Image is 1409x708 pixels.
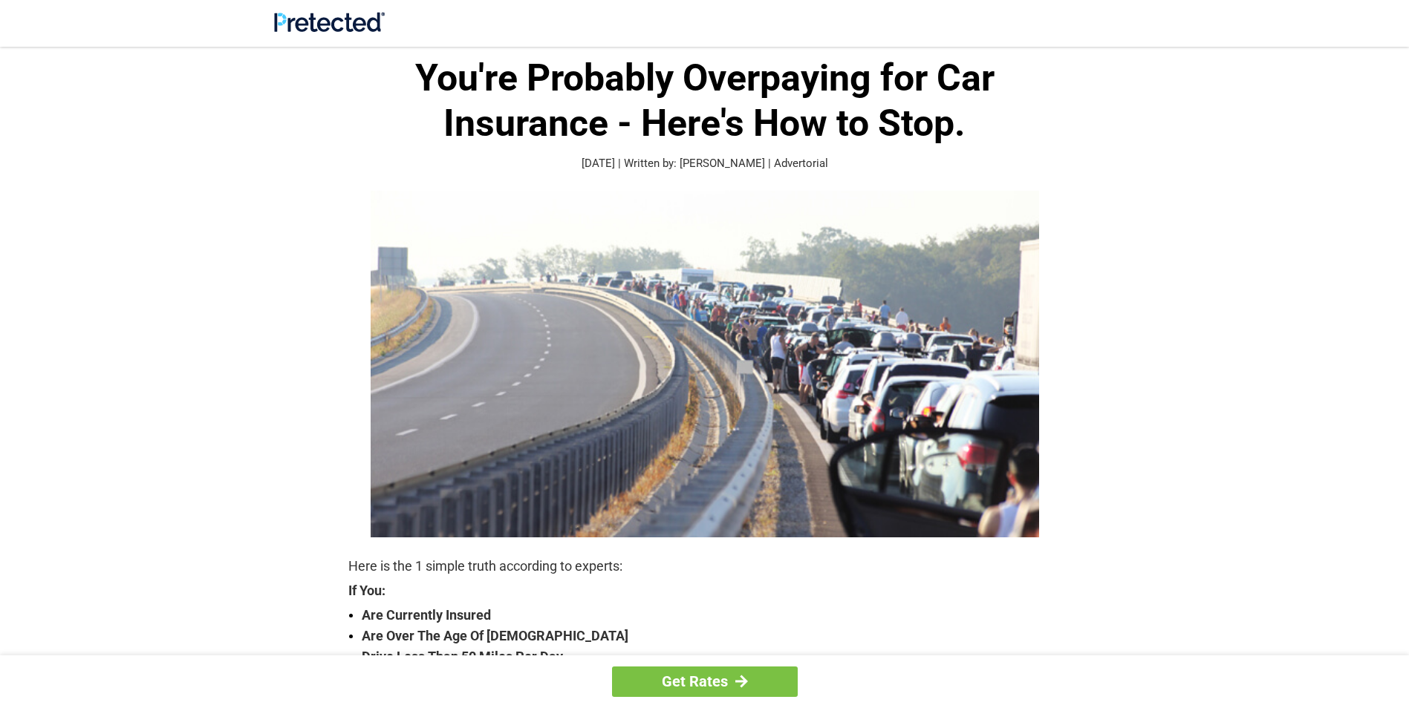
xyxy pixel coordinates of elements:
img: Site Logo [274,12,385,32]
strong: If You: [348,584,1061,597]
a: Get Rates [612,666,798,697]
h1: You're Probably Overpaying for Car Insurance - Here's How to Stop. [348,56,1061,146]
p: Here is the 1 simple truth according to experts: [348,556,1061,577]
strong: Drive Less Than 50 Miles Per Day [362,646,1061,667]
p: [DATE] | Written by: [PERSON_NAME] | Advertorial [348,155,1061,172]
strong: Are Over The Age Of [DEMOGRAPHIC_DATA] [362,626,1061,646]
a: Site Logo [274,21,385,35]
strong: Are Currently Insured [362,605,1061,626]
